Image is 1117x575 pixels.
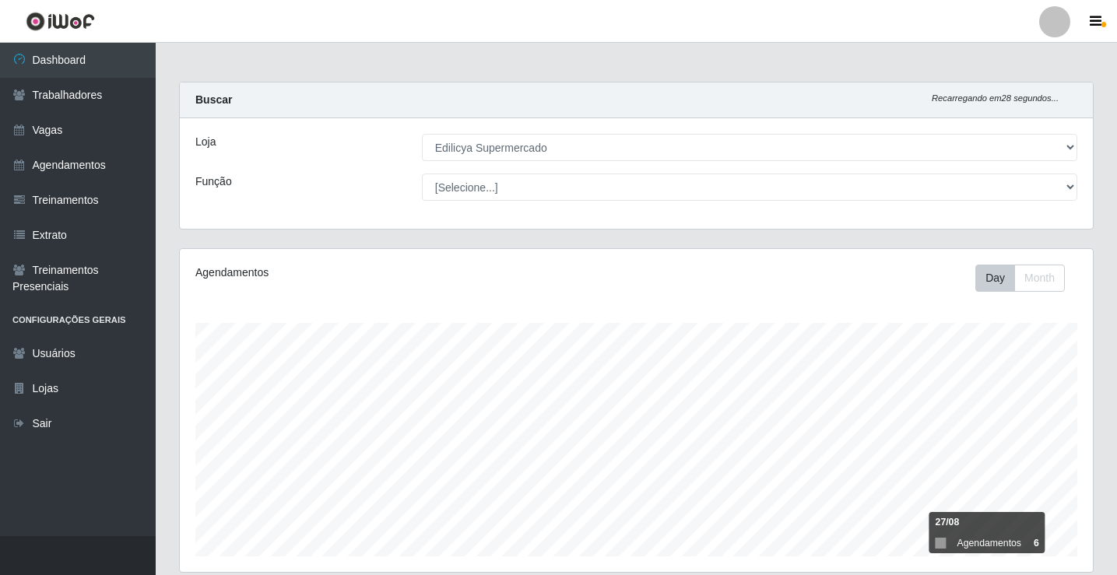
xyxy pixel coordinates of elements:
[195,174,232,190] label: Função
[932,93,1059,103] i: Recarregando em 28 segundos...
[26,12,95,31] img: CoreUI Logo
[975,265,1077,292] div: Toolbar with button groups
[1014,265,1065,292] button: Month
[195,265,550,281] div: Agendamentos
[195,134,216,150] label: Loja
[195,93,232,106] strong: Buscar
[975,265,1015,292] button: Day
[975,265,1065,292] div: First group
